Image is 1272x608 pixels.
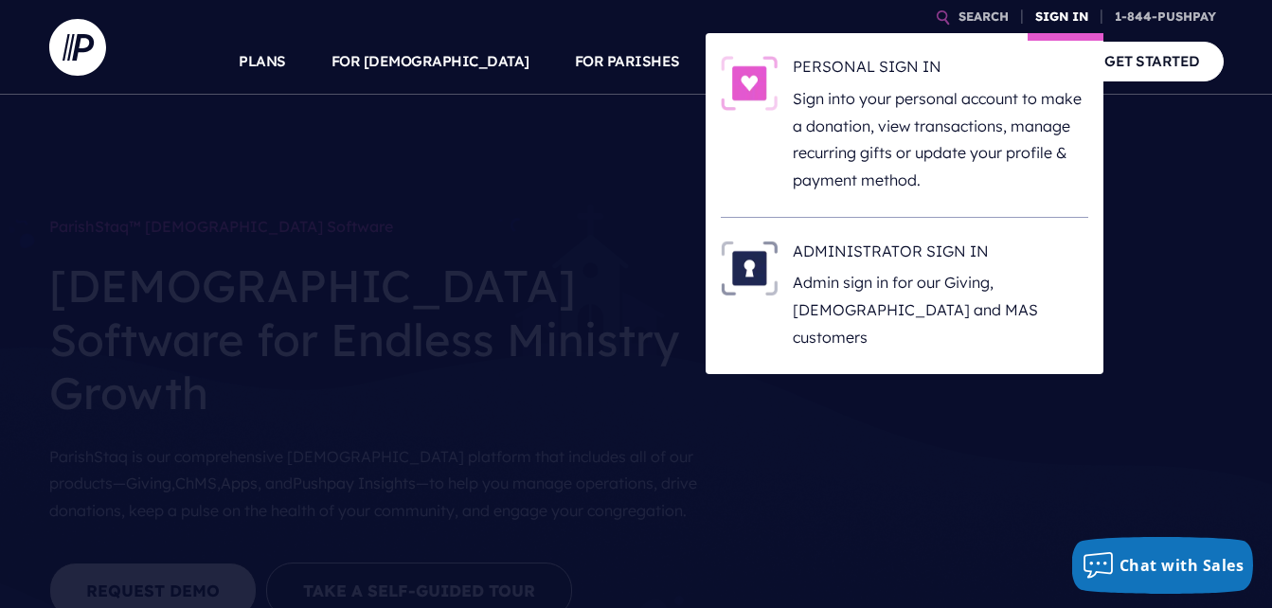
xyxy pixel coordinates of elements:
[1072,537,1254,594] button: Chat with Sales
[793,241,1088,269] h6: ADMINISTRATOR SIGN IN
[793,269,1088,350] p: Admin sign in for our Giving, [DEMOGRAPHIC_DATA] and MAS customers
[854,28,921,95] a: EXPLORE
[239,28,286,95] a: PLANS
[721,56,1088,194] a: PERSONAL SIGN IN - Illustration PERSONAL SIGN IN Sign into your personal account to make a donati...
[721,241,1088,351] a: ADMINISTRATOR SIGN IN - Illustration ADMINISTRATOR SIGN IN Admin sign in for our Giving, [DEMOGRA...
[1120,555,1245,576] span: Chat with Sales
[721,56,778,111] img: PERSONAL SIGN IN - Illustration
[793,56,1088,84] h6: PERSONAL SIGN IN
[575,28,680,95] a: FOR PARISHES
[793,85,1088,194] p: Sign into your personal account to make a donation, view transactions, manage recurring gifts or ...
[1081,42,1224,80] a: GET STARTED
[966,28,1036,95] a: COMPANY
[726,28,810,95] a: SOLUTIONS
[331,28,529,95] a: FOR [DEMOGRAPHIC_DATA]
[721,241,778,295] img: ADMINISTRATOR SIGN IN - Illustration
